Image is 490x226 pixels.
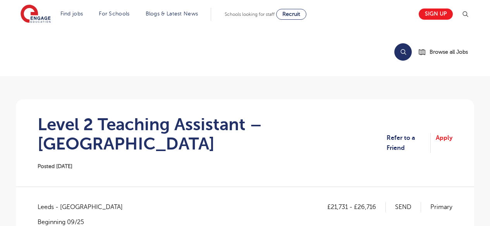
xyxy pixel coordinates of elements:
img: Engage Education [21,5,51,24]
a: Recruit [276,9,306,20]
p: £21,731 - £26,716 [327,202,386,212]
a: Apply [436,133,452,153]
span: Browse all Jobs [430,48,468,56]
p: Primary [430,202,452,212]
span: Recruit [282,11,300,17]
a: Blogs & Latest News [146,11,198,17]
p: SEND [395,202,421,212]
a: Browse all Jobs [418,48,474,56]
a: Find jobs [60,11,83,17]
span: Posted [DATE] [38,163,72,169]
span: Leeds - [GEOGRAPHIC_DATA] [38,202,131,212]
a: For Schools [99,11,129,17]
button: Search [394,43,412,61]
a: Refer to a Friend [387,133,431,153]
h1: Level 2 Teaching Assistant – [GEOGRAPHIC_DATA] [38,115,387,153]
a: Sign up [419,8,453,20]
span: Schools looking for staff [225,12,275,17]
